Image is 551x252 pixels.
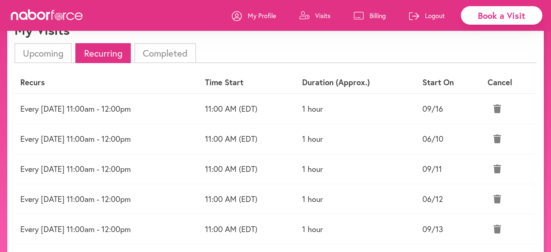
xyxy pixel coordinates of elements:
[370,11,386,20] p: Billing
[416,184,481,214] td: 06/12
[199,184,296,214] td: 11:00 AM (EDT)
[299,5,330,26] a: Visits
[199,124,296,154] td: 11:00 AM (EDT)
[425,11,445,20] p: Logout
[416,124,481,154] td: 06/10
[14,43,72,63] li: Upcoming
[315,11,330,20] p: Visits
[232,5,276,26] a: My Profile
[14,214,199,244] td: Every [DATE] 11:00am - 12:00pm
[296,214,416,244] td: 1 hour
[296,184,416,214] td: 1 hour
[14,154,199,184] td: Every [DATE] 11:00am - 12:00pm
[14,94,199,124] td: Every [DATE] 11:00am - 12:00pm
[296,72,416,93] th: Duration (Approx.)
[14,124,199,154] td: Every [DATE] 11:00am - 12:00pm
[482,72,537,93] th: Cancel
[14,72,199,93] th: Recurs
[248,11,276,20] p: My Profile
[199,214,296,244] td: 11:00 AM (EDT)
[416,214,481,244] td: 09/13
[416,154,481,184] td: 09/11
[416,94,481,124] td: 09/16
[75,43,130,63] li: Recurring
[14,184,199,214] td: Every [DATE] 11:00am - 12:00pm
[296,124,416,154] td: 1 hour
[199,154,296,184] td: 11:00 AM (EDT)
[296,154,416,184] td: 1 hour
[296,94,416,124] td: 1 hour
[14,22,70,38] h1: My Visits
[354,5,386,26] a: Billing
[416,72,481,93] th: Start On
[409,5,445,26] a: Logout
[134,43,196,63] li: Completed
[199,72,296,93] th: Time Start
[199,94,296,124] td: 11:00 AM (EDT)
[461,6,542,25] div: Book a Visit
